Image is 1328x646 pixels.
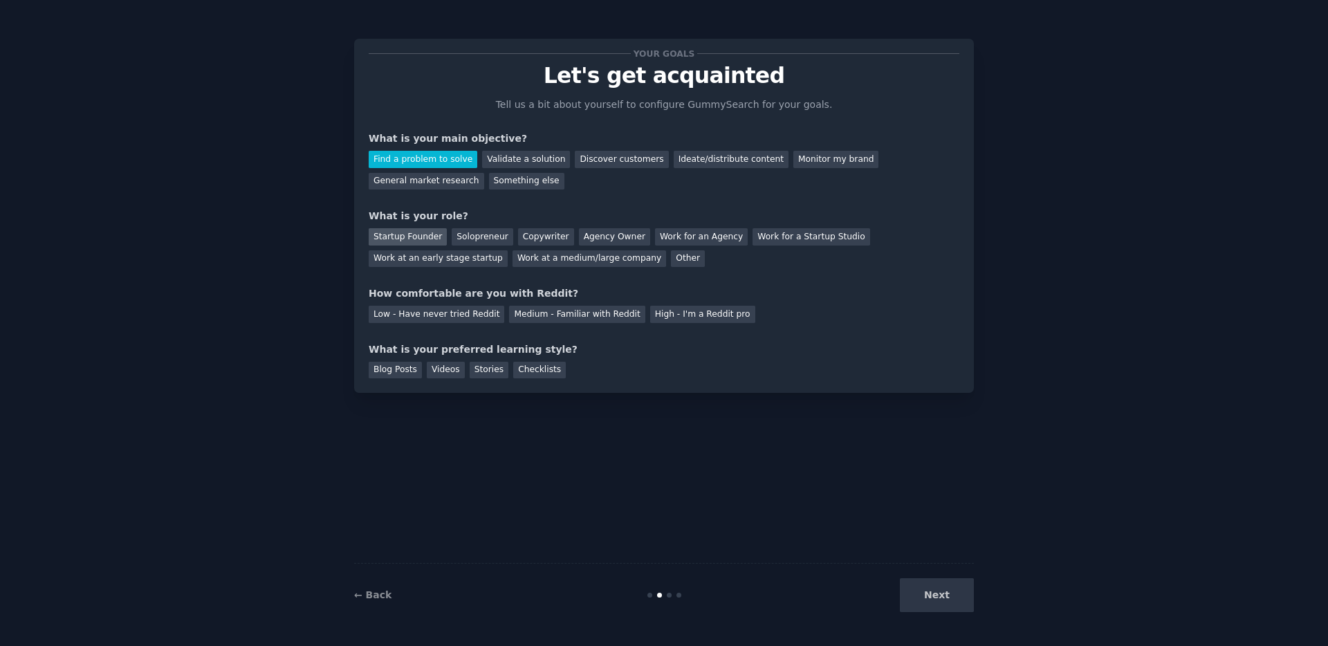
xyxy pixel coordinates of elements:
[793,151,878,168] div: Monitor my brand
[513,250,666,268] div: Work at a medium/large company
[650,306,755,323] div: High - I'm a Reddit pro
[369,228,447,246] div: Startup Founder
[369,286,959,301] div: How comfortable are you with Reddit?
[631,46,697,61] span: Your goals
[427,362,465,379] div: Videos
[671,250,705,268] div: Other
[452,228,513,246] div: Solopreneur
[753,228,869,246] div: Work for a Startup Studio
[513,362,566,379] div: Checklists
[369,64,959,88] p: Let's get acquainted
[655,228,748,246] div: Work for an Agency
[575,151,668,168] div: Discover customers
[369,362,422,379] div: Blog Posts
[509,306,645,323] div: Medium - Familiar with Reddit
[470,362,508,379] div: Stories
[369,342,959,357] div: What is your preferred learning style?
[489,173,564,190] div: Something else
[579,228,650,246] div: Agency Owner
[369,173,484,190] div: General market research
[369,250,508,268] div: Work at an early stage startup
[490,98,838,112] p: Tell us a bit about yourself to configure GummySearch for your goals.
[369,209,959,223] div: What is your role?
[354,589,391,600] a: ← Back
[482,151,570,168] div: Validate a solution
[369,151,477,168] div: Find a problem to solve
[518,228,574,246] div: Copywriter
[369,306,504,323] div: Low - Have never tried Reddit
[674,151,788,168] div: Ideate/distribute content
[369,131,959,146] div: What is your main objective?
